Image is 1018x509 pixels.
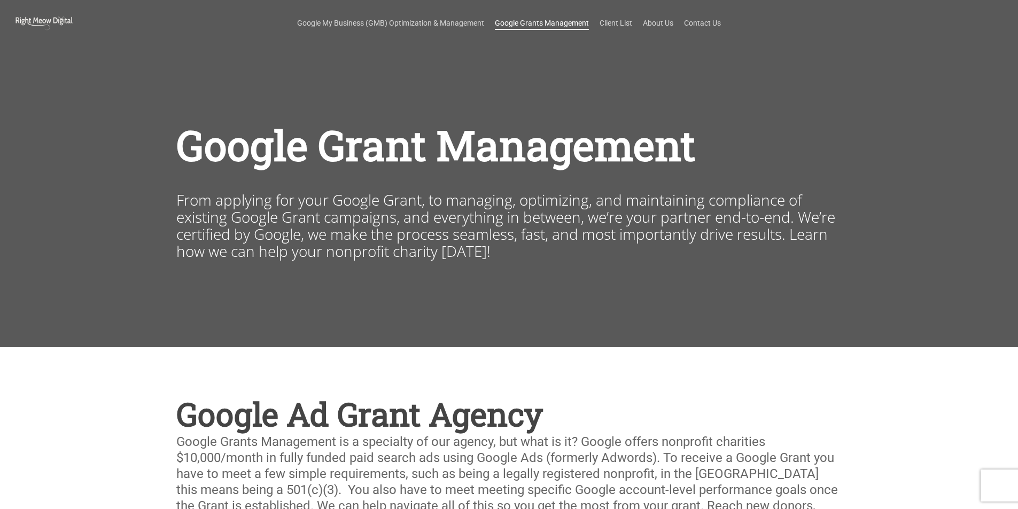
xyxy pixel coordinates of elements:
[176,119,842,171] h1: Google Grant Management
[600,18,632,28] a: Client List
[176,398,842,430] h1: Google Ad Grant Agency
[684,18,721,28] a: Contact Us
[495,18,589,28] a: Google Grants Management
[297,18,484,28] a: Google My Business (GMB) Optimization & Management
[643,18,673,28] a: About Us
[176,190,835,261] span: From applying for your Google Grant, to managing, optimizing, and maintaining compliance of exist...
